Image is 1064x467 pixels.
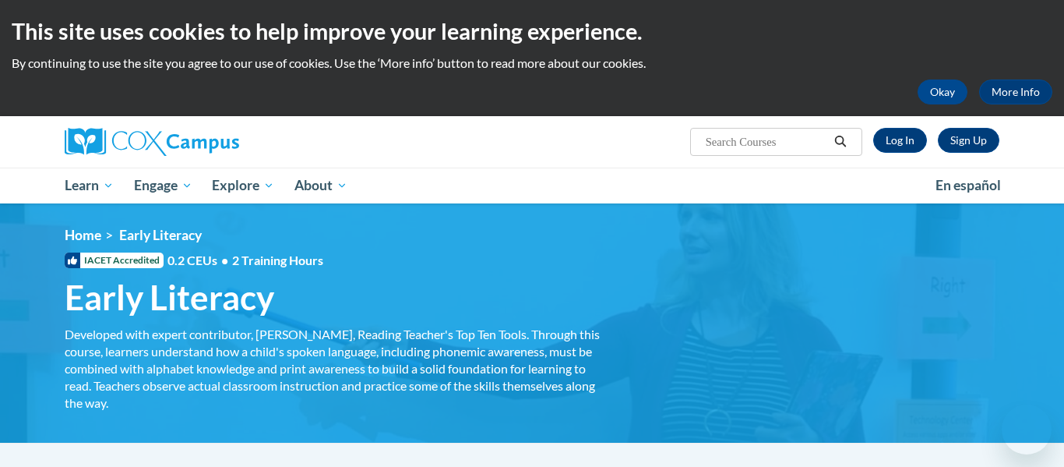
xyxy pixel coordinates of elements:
button: Search [829,133,852,151]
a: Home [65,227,101,243]
a: Log In [873,128,927,153]
div: Developed with expert contributor, [PERSON_NAME], Reading Teacher's Top Ten Tools. Through this c... [65,326,602,412]
a: Engage [124,168,203,203]
h2: This site uses cookies to help improve your learning experience. [12,16,1052,47]
a: En español [925,169,1011,202]
a: Register [938,128,999,153]
a: Cox Campus [65,128,361,156]
span: 0.2 CEUs [167,252,323,269]
iframe: Button to launch messaging window [1002,405,1052,455]
span: IACET Accredited [65,253,164,268]
p: By continuing to use the site you agree to our use of cookies. Use the ‘More info’ button to read... [12,55,1052,72]
span: Early Literacy [65,277,274,318]
a: Learn [55,168,124,203]
span: Explore [212,176,274,195]
div: Main menu [41,168,1023,203]
button: Okay [918,80,967,104]
img: Cox Campus [65,128,239,156]
a: Explore [202,168,284,203]
span: En español [935,177,1001,193]
span: Learn [65,176,114,195]
span: Early Literacy [119,227,202,243]
span: • [221,253,228,267]
a: About [284,168,358,203]
a: More Info [979,80,1052,104]
span: 2 Training Hours [232,253,323,267]
input: Search Courses [704,133,829,151]
span: Engage [134,176,192,195]
span: About [294,176,347,195]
